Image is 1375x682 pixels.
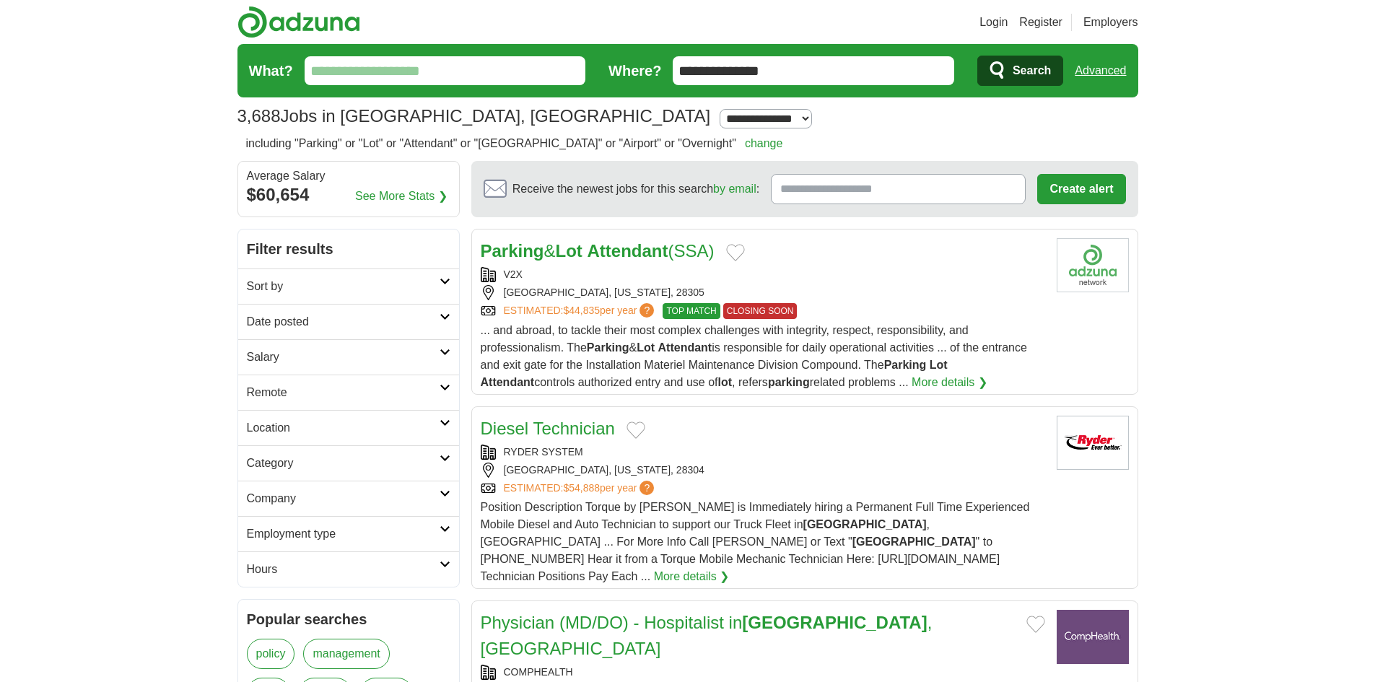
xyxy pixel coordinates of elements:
[355,188,448,205] a: See More Stats ❯
[1057,610,1129,664] img: CompHealth logo
[977,56,1063,86] button: Search
[1083,14,1138,31] a: Employers
[504,481,658,496] a: ESTIMATED:$54,888per year?
[238,339,459,375] a: Salary
[663,303,720,319] span: TOP MATCH
[247,639,295,669] a: policy
[247,561,440,578] h2: Hours
[627,421,645,439] button: Add to favorite jobs
[247,182,450,208] div: $60,654
[504,303,658,319] a: ESTIMATED:$44,835per year?
[713,183,756,195] a: by email
[238,268,459,304] a: Sort by
[726,244,745,261] button: Add to favorite jobs
[803,518,927,530] strong: [GEOGRAPHIC_DATA]
[247,419,440,437] h2: Location
[912,374,987,391] a: More details ❯
[723,303,798,319] span: CLOSING SOON
[884,359,927,371] strong: Parking
[238,375,459,410] a: Remote
[556,241,582,261] strong: Lot
[930,359,948,371] strong: Lot
[247,525,440,543] h2: Employment type
[588,241,668,261] strong: Attendant
[1075,56,1126,85] a: Advanced
[1057,416,1129,470] img: Ryder System logo
[247,608,450,630] h2: Popular searches
[247,278,440,295] h2: Sort by
[1019,14,1062,31] a: Register
[512,180,759,198] span: Receive the newest jobs for this search :
[303,639,389,669] a: management
[247,170,450,182] div: Average Salary
[979,14,1008,31] a: Login
[481,324,1027,388] span: ... and abroad, to tackle their most complex challenges with integrity, respect, responsibility, ...
[742,613,927,632] strong: [GEOGRAPHIC_DATA]
[481,267,1045,282] div: V2X
[237,106,711,126] h1: Jobs in [GEOGRAPHIC_DATA], [GEOGRAPHIC_DATA]
[608,60,661,82] label: Where?
[238,516,459,551] a: Employment type
[246,135,783,152] h2: including "Parking" or "Lot" or "Attendant" or "[GEOGRAPHIC_DATA]" or "Airport" or "Overnight"
[1026,616,1045,633] button: Add to favorite jobs
[238,410,459,445] a: Location
[238,229,459,268] h2: Filter results
[481,241,715,261] a: Parking&Lot Attendant(SSA)
[658,341,712,354] strong: Attendant
[481,463,1045,478] div: [GEOGRAPHIC_DATA], [US_STATE], 28304
[640,303,654,318] span: ?
[249,60,293,82] label: What?
[247,384,440,401] h2: Remote
[1057,238,1129,292] img: Company logo
[247,349,440,366] h2: Salary
[237,6,360,38] img: Adzuna logo
[852,535,976,548] strong: [GEOGRAPHIC_DATA]
[238,304,459,339] a: Date posted
[481,419,615,438] a: Diesel Technician
[563,305,600,316] span: $44,835
[504,446,583,458] a: RYDER SYSTEM
[768,376,810,388] strong: parking
[481,376,535,388] strong: Attendant
[745,137,783,149] a: change
[237,103,281,129] span: 3,688
[247,455,440,472] h2: Category
[637,341,655,354] strong: Lot
[563,482,600,494] span: $54,888
[504,666,573,678] a: COMPHEALTH
[654,568,730,585] a: More details ❯
[238,551,459,587] a: Hours
[247,313,440,331] h2: Date posted
[481,501,1030,582] span: Position Description Torque by [PERSON_NAME] is Immediately hiring a Permanent Full Time Experien...
[587,341,629,354] strong: Parking
[481,613,933,658] a: Physician (MD/DO) - Hospitalist in[GEOGRAPHIC_DATA], [GEOGRAPHIC_DATA]
[640,481,654,495] span: ?
[1013,56,1051,85] span: Search
[481,285,1045,300] div: [GEOGRAPHIC_DATA], [US_STATE], 28305
[718,376,733,388] strong: lot
[247,490,440,507] h2: Company
[481,241,544,261] strong: Parking
[238,481,459,516] a: Company
[1037,174,1125,204] button: Create alert
[238,445,459,481] a: Category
